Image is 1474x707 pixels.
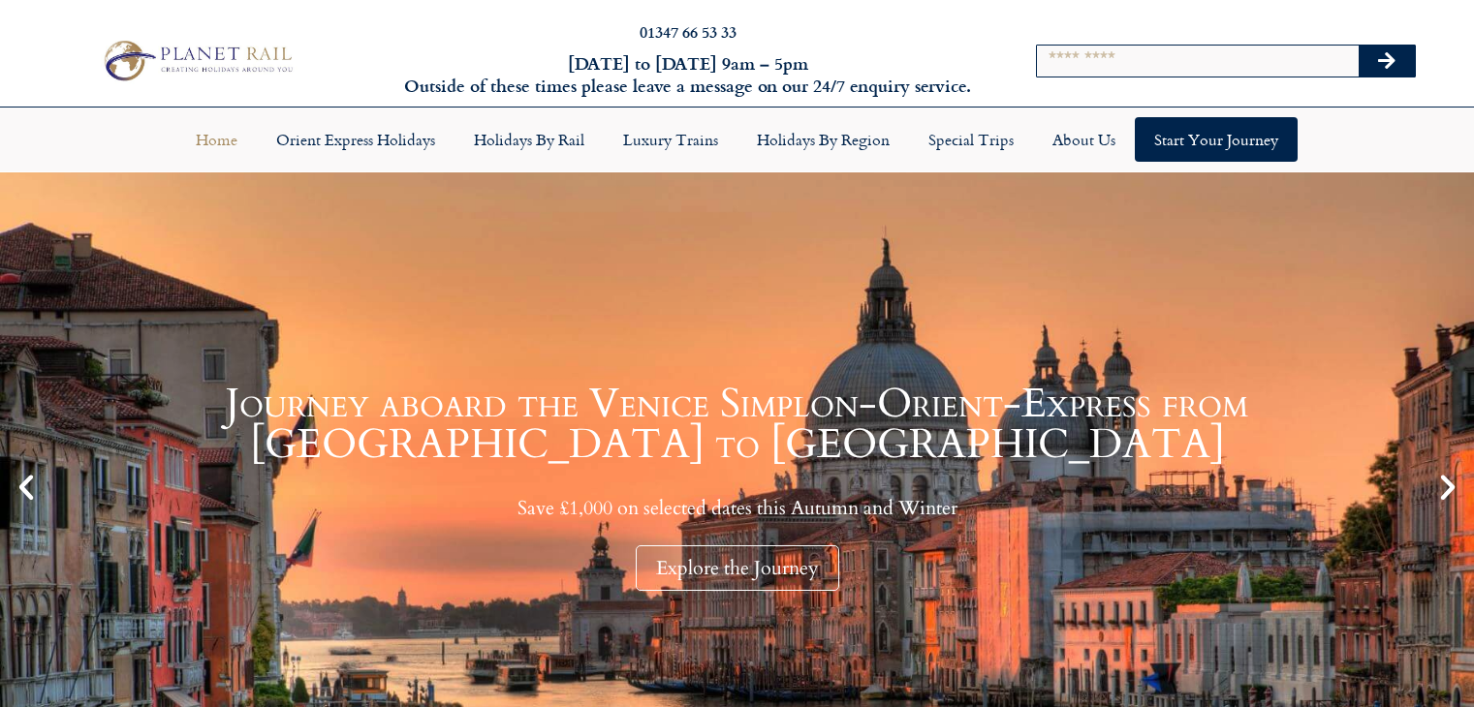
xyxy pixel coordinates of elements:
img: Planet Rail Train Holidays Logo [96,36,298,85]
h6: [DATE] to [DATE] 9am – 5pm Outside of these times please leave a message on our 24/7 enquiry serv... [398,52,978,98]
p: Save £1,000 on selected dates this Autumn and Winter [48,496,1426,520]
h1: Journey aboard the Venice Simplon-Orient-Express from [GEOGRAPHIC_DATA] to [GEOGRAPHIC_DATA] [48,384,1426,465]
a: Holidays by Region [737,117,909,162]
a: Orient Express Holidays [257,117,455,162]
a: Start your Journey [1135,117,1298,162]
button: Search [1359,46,1415,77]
a: About Us [1033,117,1135,162]
nav: Menu [10,117,1464,162]
a: Special Trips [909,117,1033,162]
a: Luxury Trains [604,117,737,162]
a: Holidays by Rail [455,117,604,162]
div: Previous slide [10,471,43,504]
a: 01347 66 53 33 [640,20,737,43]
div: Next slide [1431,471,1464,504]
a: Home [176,117,257,162]
div: Explore the Journey [636,545,839,591]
